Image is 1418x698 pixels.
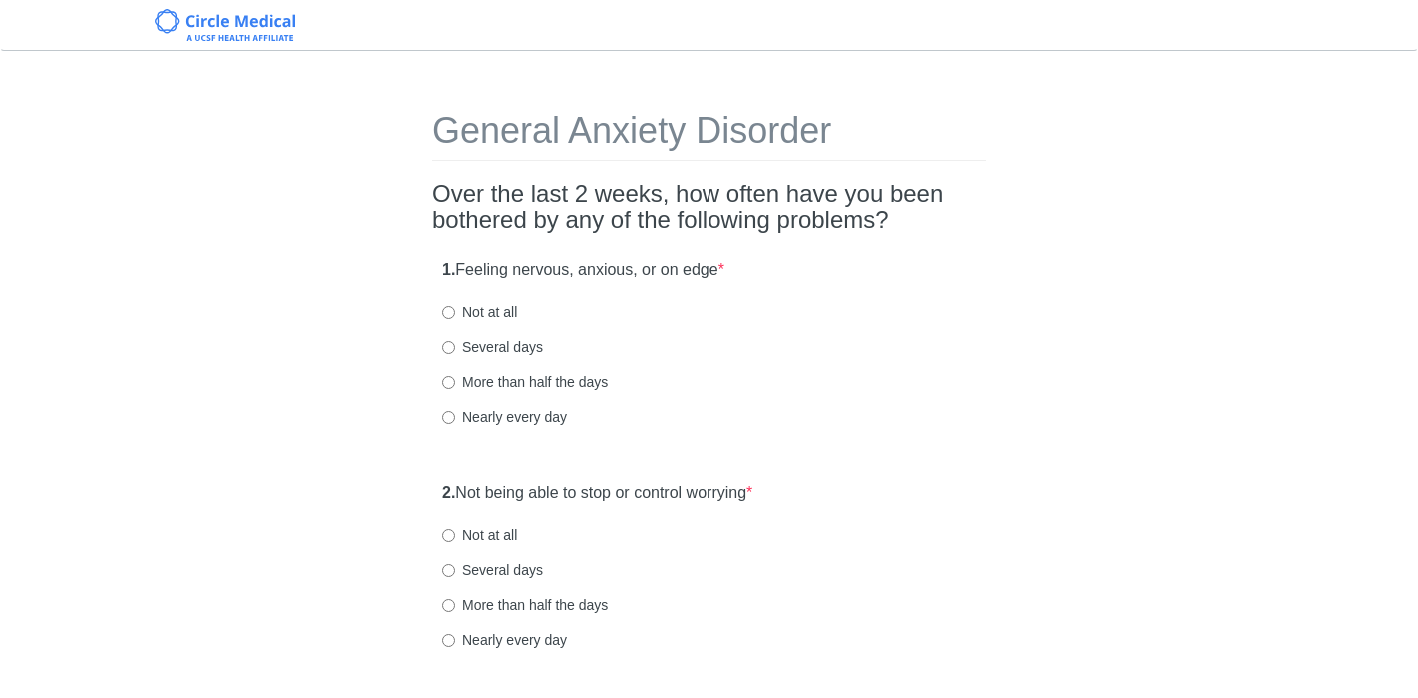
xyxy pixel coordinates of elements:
input: Not at all [442,529,455,542]
label: Feeling nervous, anxious, or on edge [442,259,724,282]
input: Several days [442,341,455,354]
label: More than half the days [442,372,608,392]
label: Not at all [442,302,517,322]
input: Nearly every day [442,634,455,647]
strong: 2. [442,484,455,501]
label: Nearly every day [442,630,567,650]
label: More than half the days [442,595,608,615]
h1: General Anxiety Disorder [432,111,986,161]
label: Nearly every day [442,407,567,427]
img: Circle Medical Logo [155,9,296,41]
label: Not at all [442,525,517,545]
label: Several days [442,560,543,580]
label: Not being able to stop or control worrying [442,482,752,505]
input: More than half the days [442,599,455,612]
label: Several days [442,337,543,357]
input: Nearly every day [442,411,455,424]
input: More than half the days [442,376,455,389]
strong: 1. [442,261,455,278]
h2: Over the last 2 weeks, how often have you been bothered by any of the following problems? [432,181,986,234]
input: Several days [442,564,455,577]
input: Not at all [442,306,455,319]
